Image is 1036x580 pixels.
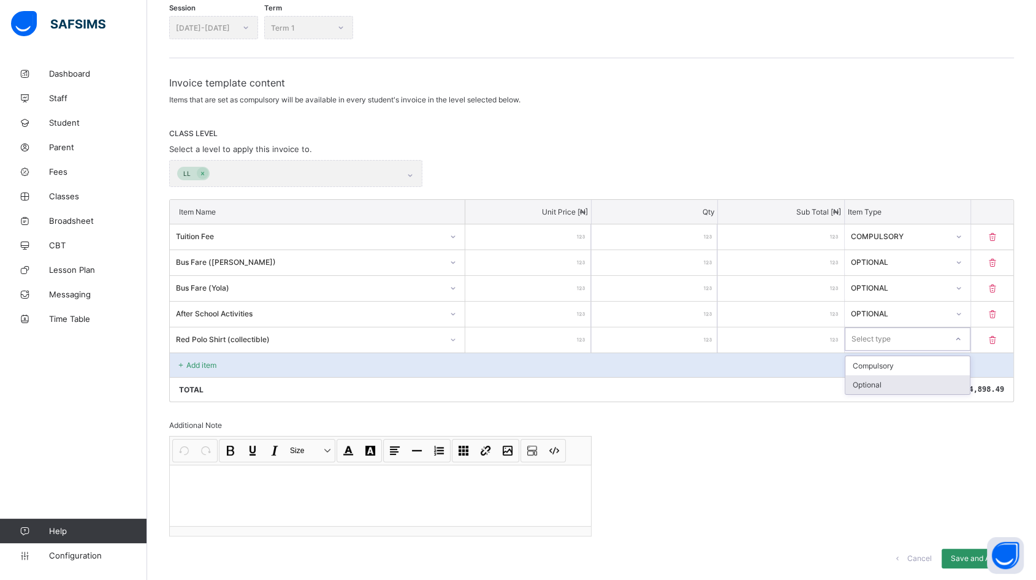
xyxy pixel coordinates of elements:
div: Select type [851,327,891,351]
span: Lesson Plan [49,265,147,275]
button: Bold [220,440,241,461]
p: Total [179,385,204,394]
button: Font Color [338,440,359,461]
div: Compulsory [845,356,970,375]
img: safsims [11,11,105,37]
p: Add item [186,361,216,370]
span: Save and Apply [951,554,1005,563]
p: Qty [595,207,714,216]
span: Invoice template content [169,77,1014,89]
button: Link [475,440,496,461]
span: Cancel [907,554,932,563]
span: Term [264,4,282,12]
p: Sub Total [ ₦ ] [721,207,840,216]
button: Size [286,440,334,461]
div: OPTIONAL [851,308,948,318]
span: Dashboard [49,69,147,78]
span: ₦ 534,898.49 [951,385,1004,394]
span: CLASS LEVEL [169,129,1014,138]
div: OPTIONAL [851,283,948,292]
p: Item Name [179,207,455,216]
span: Broadsheet [49,216,147,226]
div: Optional [845,375,970,394]
span: Configuration [49,551,147,560]
span: Help [49,526,147,536]
button: Undo [173,440,194,461]
button: Show blocks [522,440,543,461]
button: Table [453,440,474,461]
span: Session [169,4,196,12]
span: Messaging [49,289,147,299]
button: Code view [544,440,565,461]
p: Item Type [848,207,967,216]
span: Additional Note [169,421,222,430]
button: Image [497,440,518,461]
span: Parent [49,142,147,152]
div: Bus Fare ([PERSON_NAME]) [176,257,443,266]
div: Tuition Fee [176,231,443,240]
button: Italic [264,440,285,461]
div: COMPULSORY [851,231,948,240]
span: Staff [49,93,147,103]
span: Time Table [49,314,147,324]
button: Horizontal line [406,440,427,461]
span: CBT [49,240,147,250]
button: Redo [196,440,216,461]
span: Classes [49,191,147,201]
button: Align [384,440,405,461]
span: Items that are set as compulsory will be available in every student's invoice in the level select... [169,95,520,104]
div: After School Activities [176,308,443,318]
button: Open asap [987,537,1024,574]
p: Unit Price [ ₦ ] [468,207,588,216]
button: Highlight Color [360,440,381,461]
span: Student [49,118,147,128]
div: OPTIONAL [851,257,948,266]
div: Red Polo Shirt (collectible) [176,334,443,343]
button: List [428,440,449,461]
span: Fees [49,167,147,177]
span: Select a level to apply this invoice to. [169,144,312,154]
div: Bus Fare (Yola) [176,283,443,292]
button: Underline [242,440,263,461]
